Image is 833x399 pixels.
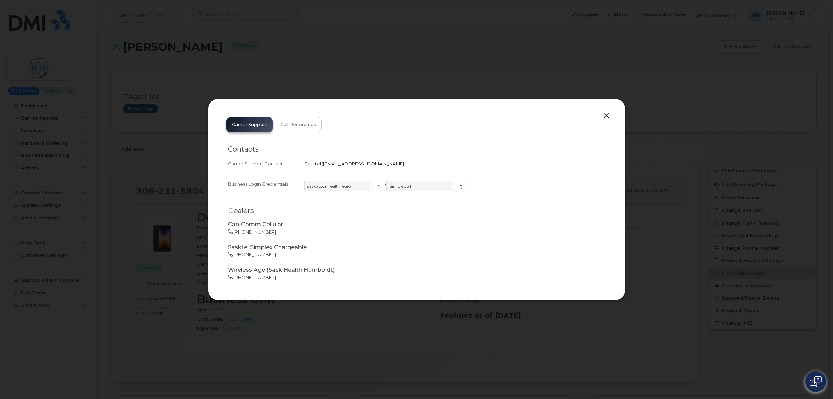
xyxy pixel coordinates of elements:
[228,161,304,167] div: Carrier Support Contact
[228,229,606,235] p: [PHONE_NUMBER]
[323,161,404,166] span: [EMAIL_ADDRESS][DOMAIN_NAME]
[454,181,467,193] button: copy to clipboard
[228,145,606,154] h2: Contacts
[228,206,606,215] h2: Dealers
[228,251,606,258] p: [PHONE_NUMBER]
[228,244,606,252] p: Sasktel Simplex Chargeable
[228,221,606,229] p: Can-Comm Cellular
[304,161,321,166] span: Sasktel
[228,274,606,281] p: [PHONE_NUMBER]
[228,266,606,274] p: Wireless Age (Sask Health Humboldt)
[810,376,822,387] img: Open chat
[304,181,606,199] div: /
[280,122,316,128] span: Call Recordings
[228,181,304,199] div: Business Login Credentials
[372,181,385,193] button: copy to clipboard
